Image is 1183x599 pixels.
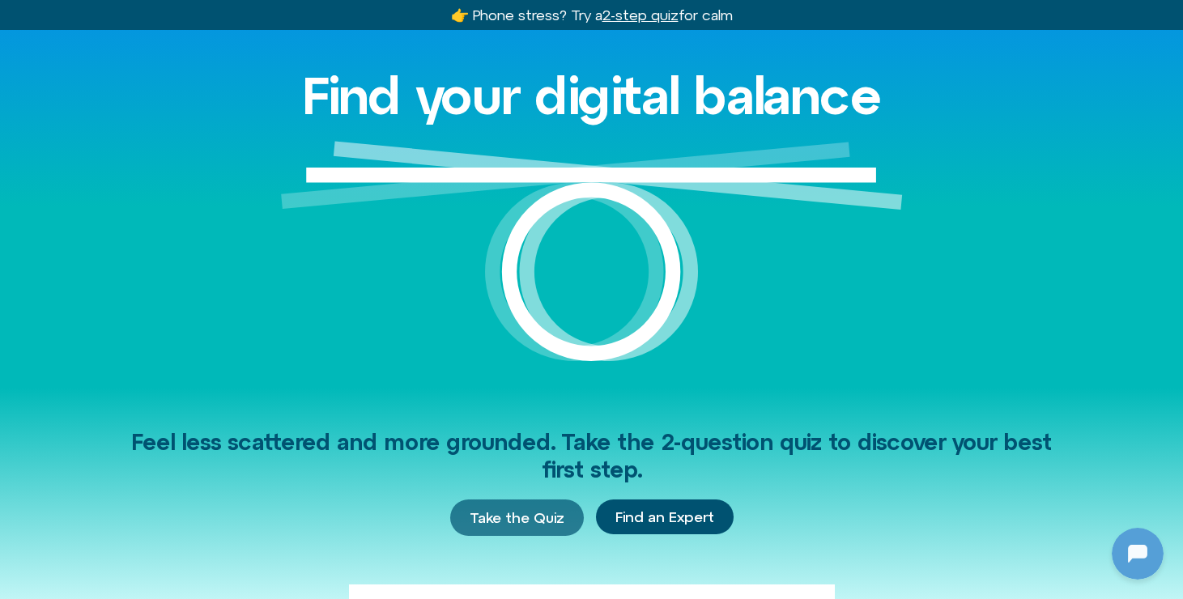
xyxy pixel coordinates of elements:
[281,141,903,388] img: Graphic of a white circle with a white line balancing on top to represent balance.
[602,6,679,23] u: 2-step quiz
[596,499,734,537] div: Find an Expert
[302,67,882,124] h1: Find your digital balance
[615,509,714,525] span: Find an Expert
[131,429,1052,482] span: Feel less scattered and more grounded. Take the 2-question quiz to discover your best first step.
[1112,528,1164,580] iframe: Botpress
[596,499,734,535] a: Find an Expert
[451,6,733,23] a: 👉 Phone stress? Try a2-step quizfor calm
[450,499,584,537] a: Take the Quiz
[470,509,564,527] span: Take the Quiz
